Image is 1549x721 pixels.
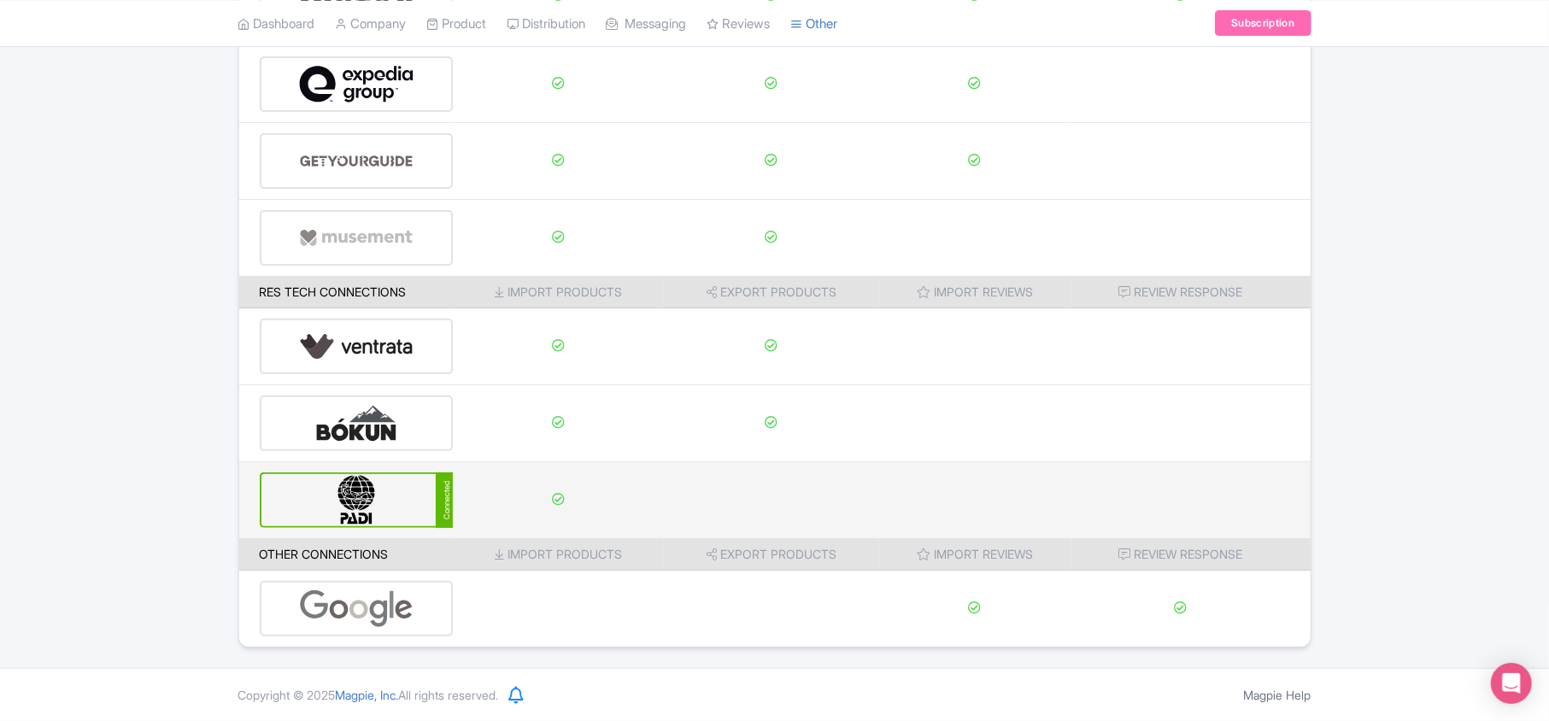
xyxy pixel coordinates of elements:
div: Connected [436,472,453,528]
img: expedia-9e2f273c8342058d41d2cc231867de8b.svg [299,58,414,110]
th: Res Tech Connections [239,276,454,308]
th: Import Reviews [879,276,1071,308]
img: google-96de159c2084212d3cdd3c2fb262314c.svg [299,583,414,635]
th: Import Products [453,276,664,308]
img: ventrata-b8ee9d388f52bb9ce077e58fa33de912.svg [299,320,414,372]
div: Copyright © 2025 All rights reserved. [228,686,509,704]
img: padi-d8839556b6cfbd2c30d3e47ef5cc6c4e.svg [299,474,414,526]
th: Import Products [453,538,664,571]
img: musement-dad6797fd076d4ac540800b229e01643.svg [299,212,414,264]
th: Import Reviews [879,538,1071,571]
th: Review Response [1071,538,1311,571]
th: Export Products [664,538,879,571]
div: Open Intercom Messenger [1491,663,1532,704]
a: Connected [260,472,454,528]
img: get_your_guide-5a6366678479520ec94e3f9d2b9f304b.svg [299,135,414,187]
span: Magpie, Inc. [336,688,399,702]
th: Review Response [1071,276,1311,308]
a: Subscription [1215,10,1311,36]
img: bokun-9d666bd0d1b458dbc8a9c3d52590ba5a.svg [299,397,414,449]
th: Export Products [664,276,879,308]
th: Other Connections [239,538,454,571]
a: Magpie Help [1244,688,1311,702]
